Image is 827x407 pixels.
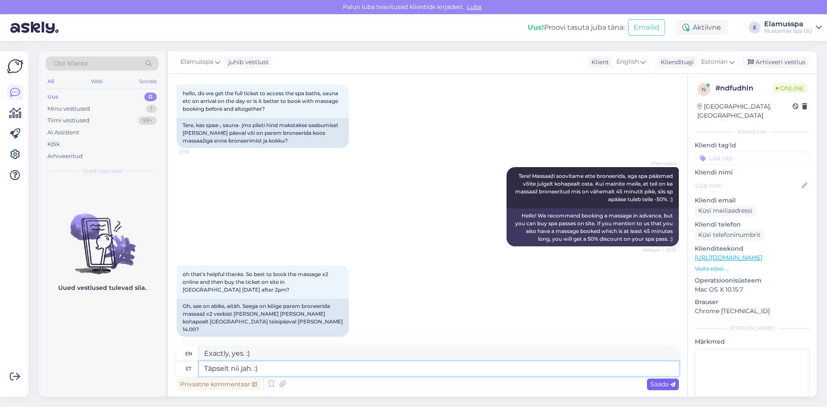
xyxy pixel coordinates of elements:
[89,76,104,87] div: Web
[695,229,764,241] div: Küsi telefoninumbrit
[749,22,761,34] div: E
[695,152,810,165] input: Lisa tag
[695,285,810,294] p: Mac OS X 10.15.7
[644,160,676,167] span: Elamusspa
[199,346,679,361] textarea: Exactly, yes. :)
[138,116,157,125] div: 99+
[695,244,810,253] p: Klienditeekond
[695,220,810,229] p: Kliendi telefon
[186,361,191,376] div: et
[695,196,810,205] p: Kliendi email
[695,337,810,346] p: Märkmed
[47,128,79,137] div: AI Assistent
[183,90,339,112] span: hello, do we get the full ticket to access the spa baths, sauna etc on arrival on the day or is i...
[695,298,810,307] p: Brauser
[7,58,23,75] img: Askly Logo
[464,3,484,11] span: Luba
[695,181,800,190] input: Lisa nimi
[146,105,157,113] div: 1
[225,58,269,67] div: juhib vestlust
[628,19,665,36] button: Emailid
[179,149,211,155] span: 21:18
[47,116,90,125] div: Tiimi vestlused
[715,83,772,93] div: # ndfudhln
[695,307,810,316] p: Chrome [TECHNICAL_ID]
[657,58,694,67] div: Klienditugi
[695,205,756,217] div: Küsi meiliaadressi
[650,380,675,388] span: Saada
[185,346,192,361] div: en
[764,28,812,34] div: Mustamäe Spa OÜ
[764,21,812,28] div: Elamusspa
[177,379,261,390] div: Privaatne kommentaar
[528,22,625,33] div: Proovi tasuta juba täna:
[695,276,810,285] p: Operatsioonisüsteem
[507,208,679,246] div: Hello! We recommend booking a massage in advance, but you can buy spa passes on site. If you ment...
[180,57,213,67] span: Elamusspa
[764,21,822,34] a: ElamusspaMustamäe Spa OÜ
[177,118,349,148] div: Tere, kas spaa-, sauna- jms pileti hind makstakse saabumisel [PERSON_NAME] päeval või on parem br...
[616,57,639,67] span: English
[137,76,159,87] div: Socials
[697,102,793,120] div: [GEOGRAPHIC_DATA], [GEOGRAPHIC_DATA]
[675,20,728,35] div: Aktiivne
[46,76,56,87] div: All
[39,198,165,276] img: No chats
[772,84,807,93] span: Online
[177,299,349,337] div: Oh, see on abiks, aitäh. Seega on kõige parem broneerida massaaž x2 veebist [PERSON_NAME] [PERSON...
[53,59,88,68] span: Otsi kliente
[47,140,60,149] div: Kõik
[528,23,544,31] b: Uus!
[695,254,762,261] a: [URL][DOMAIN_NAME]
[695,128,810,136] div: Kliendi info
[47,93,59,101] div: Uus
[515,173,674,202] span: Tere! Massaaži soovitame ette broneerida, aga spa pääsmed võite julgelt kohapealt osta. Kui maini...
[47,105,90,113] div: Minu vestlused
[643,247,676,253] span: Nähtud ✓ 21:22
[144,93,157,101] div: 0
[695,265,810,273] p: Vaata edasi ...
[695,141,810,150] p: Kliendi tag'id
[58,283,146,292] p: Uued vestlused tulevad siia.
[702,86,706,93] span: n
[47,152,83,161] div: Arhiveeritud
[695,324,810,332] div: [PERSON_NAME]
[199,361,679,376] textarea: Täpselt nii jah. :)
[183,271,330,293] span: oh that's helpful thanks. So best to book the massage x2 online and then buy the ticket on site i...
[179,337,211,344] span: 21:23
[588,58,609,67] div: Klient
[695,168,810,177] p: Kliendi nimi
[743,56,809,68] div: Arhiveeri vestlus
[82,167,122,175] span: Uued vestlused
[701,57,728,67] span: Estonian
